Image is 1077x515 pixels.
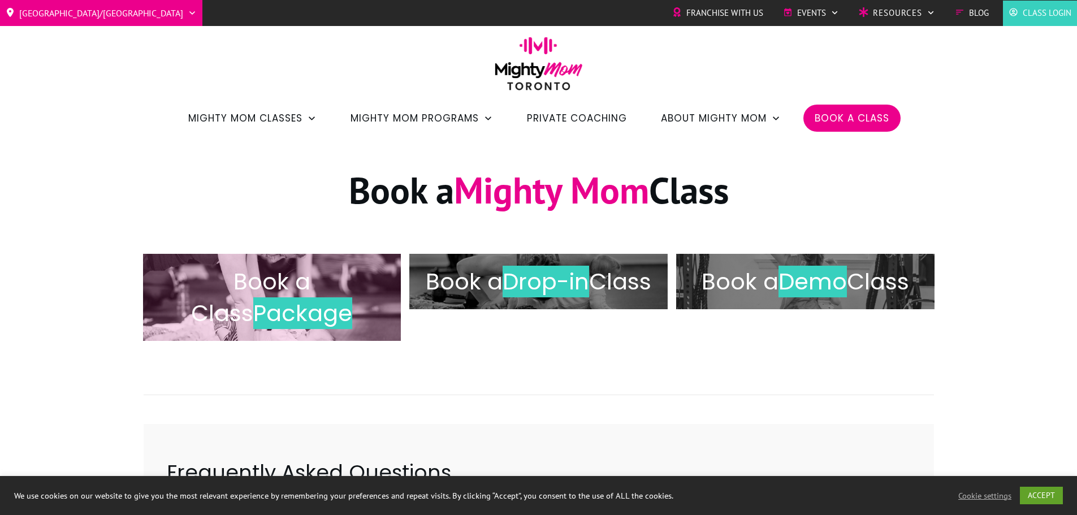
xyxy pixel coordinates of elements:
[454,166,649,214] span: Mighty Mom
[958,491,1011,501] a: Cookie settings
[253,297,352,329] span: Package
[1009,5,1071,21] a: Class Login
[1023,5,1071,21] span: Class Login
[661,109,767,128] span: About Mighty Mom
[955,5,989,21] a: Blog
[859,5,935,21] a: Resources
[144,166,934,228] h1: Book a Class
[351,109,479,128] span: Mighty Mom Programs
[351,109,493,128] a: Mighty Mom Programs
[969,5,989,21] span: Blog
[661,109,781,128] a: About Mighty Mom
[527,109,627,128] a: Private Coaching
[672,5,763,21] a: Franchise with Us
[815,109,889,128] a: Book a Class
[19,4,183,22] span: [GEOGRAPHIC_DATA]/[GEOGRAPHIC_DATA]
[1020,487,1063,504] a: ACCEPT
[778,266,847,297] span: Demo
[6,4,197,22] a: [GEOGRAPHIC_DATA]/[GEOGRAPHIC_DATA]
[188,109,302,128] span: Mighty Mom Classes
[191,266,310,329] span: Book a Class
[797,5,826,21] span: Events
[783,5,839,21] a: Events
[14,491,749,501] div: We use cookies on our website to give you the most relevant experience by remembering your prefer...
[167,458,911,500] h2: Frequently Asked Questions
[421,266,656,297] h2: Book a Class
[188,109,317,128] a: Mighty Mom Classes
[847,266,909,297] span: Class
[503,266,589,297] span: Drop-in
[489,37,589,98] img: mightymom-logo-toronto
[873,5,922,21] span: Resources
[702,266,778,297] span: Book a
[686,5,763,21] span: Franchise with Us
